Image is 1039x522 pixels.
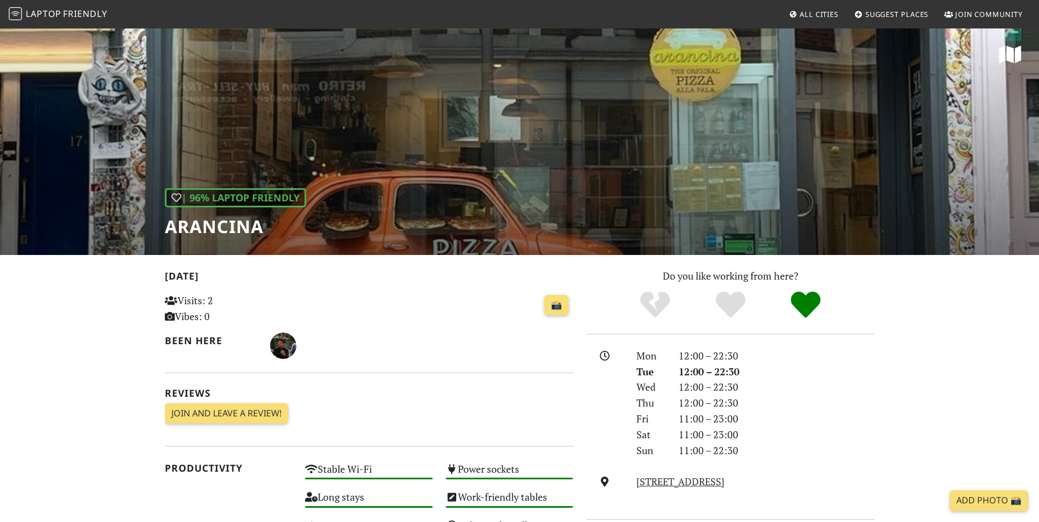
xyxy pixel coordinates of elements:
div: 12:00 – 22:30 [672,395,881,411]
a: Join Community [940,4,1027,24]
div: | 96% Laptop Friendly [165,188,306,207]
div: Sat [630,427,671,443]
a: Join and leave a review! [165,403,288,424]
div: 11:00 – 22:30 [672,443,881,459]
div: Work-friendly tables [439,488,580,516]
div: Yes [693,290,768,320]
span: Join Community [955,9,1023,19]
div: Mon [630,348,671,364]
img: 3346-michele.jpg [270,333,296,359]
div: 11:00 – 23:00 [672,427,881,443]
div: Power sockets [439,460,580,488]
a: 📸 [544,295,569,316]
span: Laptop [26,8,61,20]
h2: Been here [165,335,257,346]
a: LaptopFriendly LaptopFriendly [9,5,107,24]
span: Suggest Places [865,9,929,19]
h1: Arancina [165,216,306,237]
h2: [DATE] [165,270,573,286]
div: 12:00 – 22:30 [672,348,881,364]
span: All Cities [800,9,839,19]
a: All Cities [784,4,843,24]
div: Wed [630,379,671,395]
span: Friendly [63,8,107,20]
div: Tue [630,364,671,380]
div: 12:00 – 22:30 [672,379,881,395]
h2: Reviews [165,387,573,399]
a: Add Photo 📸 [950,490,1028,511]
h2: Productivity [165,462,292,474]
a: [STREET_ADDRESS] [636,475,725,488]
div: 11:00 – 23:00 [672,411,881,427]
div: No [617,290,693,320]
a: Suggest Places [850,4,933,24]
span: Michele Mortari [270,338,296,351]
p: Do you like working from here? [587,268,875,284]
p: Visits: 2 Vibes: 0 [165,293,292,324]
div: Thu [630,395,671,411]
div: Sun [630,443,671,459]
div: Fri [630,411,671,427]
div: 12:00 – 22:30 [672,364,881,380]
div: Long stays [299,488,439,516]
div: Stable Wi-Fi [299,460,439,488]
img: LaptopFriendly [9,7,22,20]
div: Definitely! [768,290,843,320]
